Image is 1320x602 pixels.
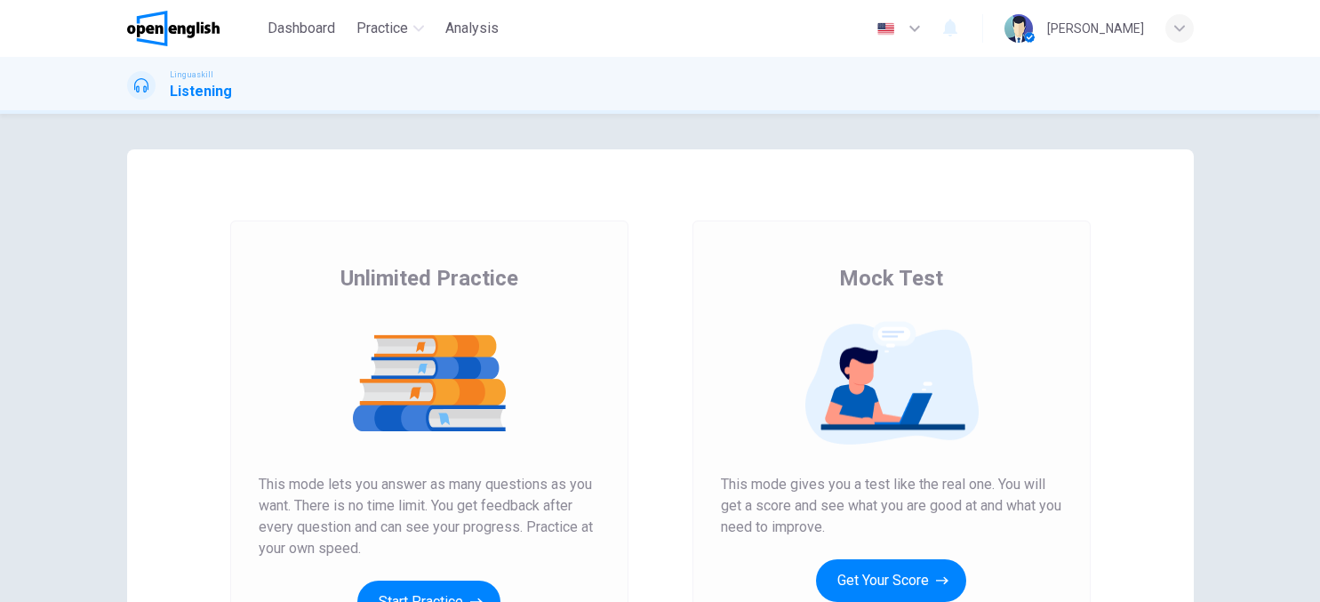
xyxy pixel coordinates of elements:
span: Linguaskill [170,68,213,81]
span: Mock Test [839,264,943,293]
span: This mode lets you answer as many questions as you want. There is no time limit. You get feedback... [259,474,600,559]
img: OpenEnglish logo [127,11,220,46]
img: Profile picture [1004,14,1033,43]
button: Dashboard [260,12,342,44]
button: Practice [349,12,431,44]
span: Dashboard [268,18,335,39]
h1: Listening [170,81,232,102]
span: Unlimited Practice [340,264,518,293]
img: en [875,22,897,36]
a: OpenEnglish logo [127,11,261,46]
div: [PERSON_NAME] [1047,18,1144,39]
span: This mode gives you a test like the real one. You will get a score and see what you are good at a... [721,474,1062,538]
span: Practice [356,18,408,39]
span: Analysis [445,18,499,39]
button: Analysis [438,12,506,44]
button: Get Your Score [816,559,966,602]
